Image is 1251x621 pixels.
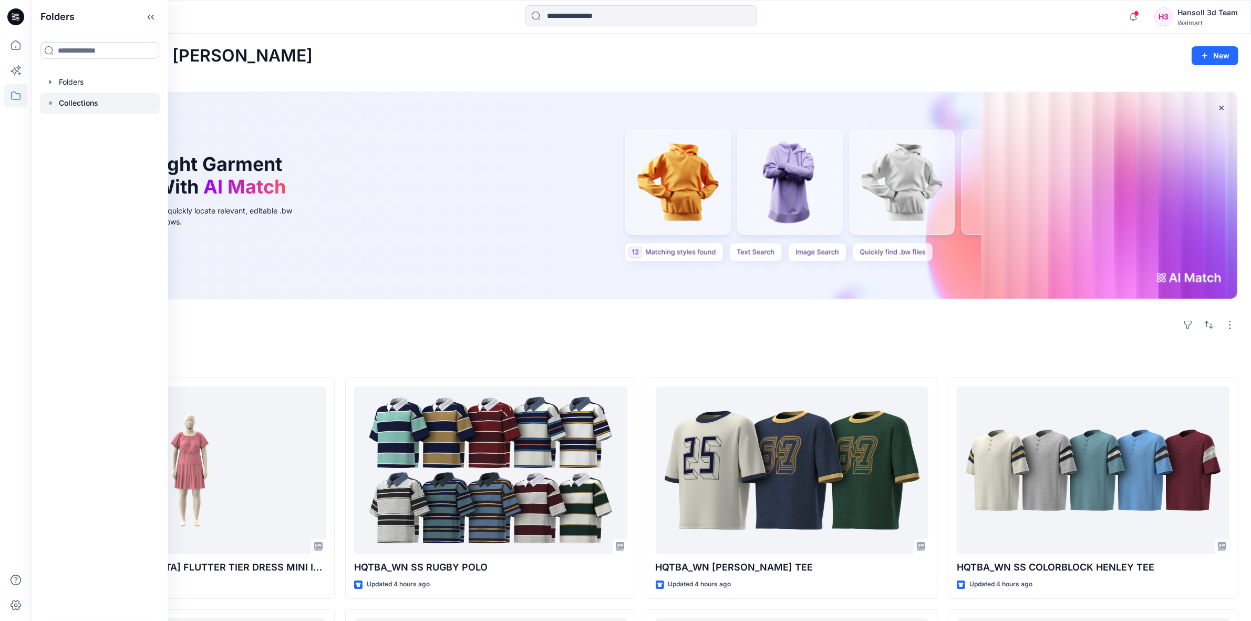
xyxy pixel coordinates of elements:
a: HQTBA_WN SS RUGBY POLO [354,386,627,554]
p: Updated 4 hours ago [668,579,731,590]
p: Updated 4 hours ago [969,579,1032,590]
div: Walmart [1177,19,1238,27]
p: HQTBA_WN SS RUGBY POLO [354,560,627,575]
div: H3 [1154,7,1173,26]
div: Hansoll 3d Team [1177,6,1238,19]
span: AI Match [203,175,286,198]
a: HQTBA_WN SS COLORBLOCK HENLEY TEE [957,386,1229,554]
h2: Welcome back, [PERSON_NAME] [44,46,313,66]
h1: Find the Right Garment Instantly With [70,153,291,198]
div: Use text or image search to quickly locate relevant, editable .bw files for faster design workflows. [70,205,307,227]
p: Collections [59,97,98,109]
h4: Styles [44,354,1238,367]
p: HQTBA_WN SS COLORBLOCK HENLEY TEE [957,560,1229,575]
p: 16314 [GEOGRAPHIC_DATA] FLUTTER TIER DRESS MINI INT [53,560,326,575]
a: HQTBA_WN SS RINGER TEE [656,386,928,554]
a: 16314 TT SQUARE NECK FLUTTER TIER DRESS MINI INT [53,386,326,554]
p: HQTBA_WN [PERSON_NAME] TEE [656,560,928,575]
p: Updated 4 hours ago [367,579,430,590]
button: New [1192,46,1238,65]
